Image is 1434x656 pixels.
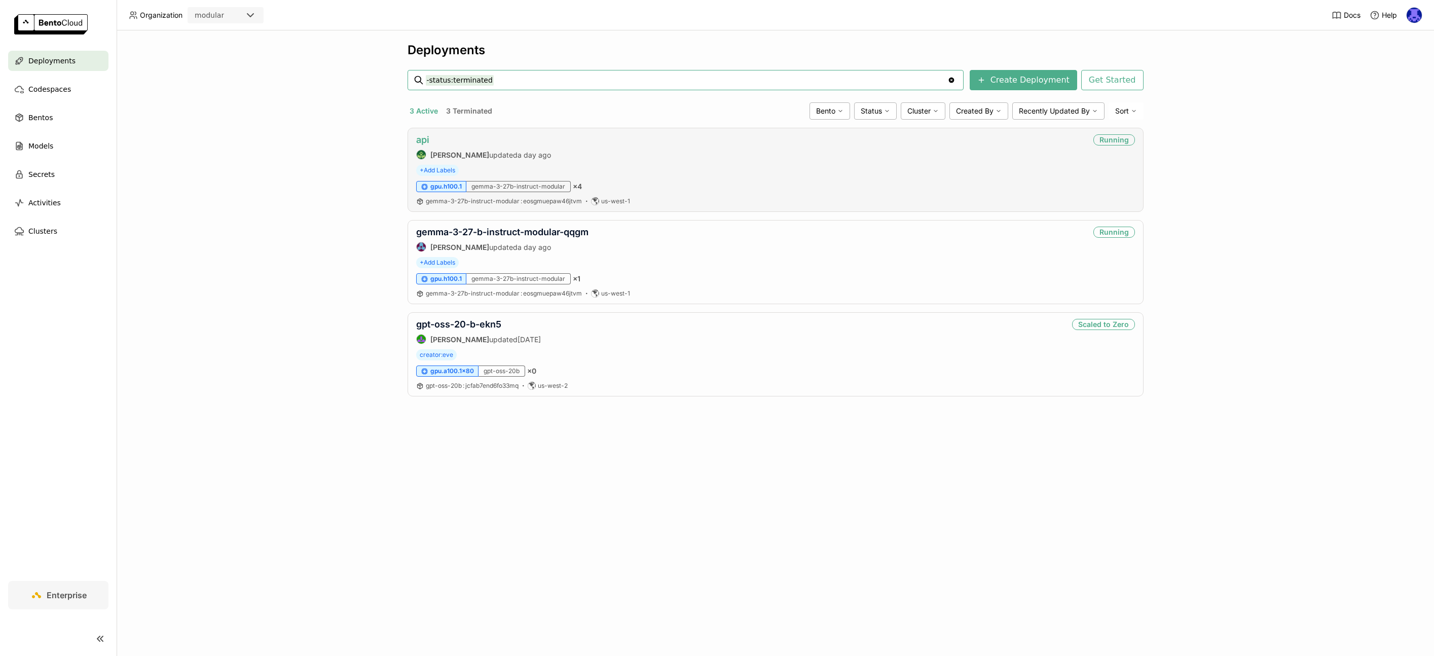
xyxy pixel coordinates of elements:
[463,382,464,389] span: :
[28,55,76,67] span: Deployments
[518,243,551,251] span: a day ago
[521,197,522,205] span: :
[8,164,108,185] a: Secrets
[28,83,71,95] span: Codespaces
[601,289,630,298] span: us-west-1
[8,193,108,213] a: Activities
[1115,106,1129,116] span: Sort
[1344,11,1361,20] span: Docs
[430,151,489,159] strong: [PERSON_NAME]
[416,334,541,344] div: updated
[601,197,630,205] span: us-west-1
[28,168,55,180] span: Secrets
[416,319,501,330] a: gpt-oss-20-b-ekn5
[14,14,88,34] img: logo
[8,79,108,99] a: Codespaces
[47,590,87,600] span: Enterprise
[430,275,462,283] span: gpu.h100.1
[518,335,541,344] span: [DATE]
[518,151,551,159] span: a day ago
[1072,319,1135,330] div: Scaled to Zero
[1093,134,1135,145] div: Running
[1382,11,1397,20] span: Help
[416,134,429,145] a: api
[527,367,536,376] span: × 0
[408,104,440,118] button: 3 Active
[140,11,182,20] span: Organization
[408,43,1144,58] div: Deployments
[426,382,519,389] span: gpt-oss-20b jcfab7end6fo33mq
[416,242,589,252] div: updated
[430,183,462,191] span: gpu.h100.1
[573,274,580,283] span: × 1
[947,76,955,84] svg: Clear value
[1019,106,1090,116] span: Recently Updated By
[1109,102,1144,120] div: Sort
[28,140,53,152] span: Models
[426,289,582,298] a: gemma-3-27b-instruct-modular:eosgmuepaw46jtvm
[444,104,494,118] button: 3 Terminated
[861,106,882,116] span: Status
[8,581,108,609] a: Enterprise
[426,72,947,88] input: Search
[970,70,1077,90] button: Create Deployment
[854,102,897,120] div: Status
[1370,10,1397,20] div: Help
[417,150,426,159] img: Kevin Bi
[538,382,568,390] span: us-west-2
[28,197,61,209] span: Activities
[466,181,571,192] div: gemma-3-27b-instruct-modular
[1012,102,1105,120] div: Recently Updated By
[416,165,459,176] span: +Add Labels
[417,242,426,251] img: Jiang
[1093,227,1135,238] div: Running
[225,11,226,21] input: Selected modular.
[479,366,525,377] div: gpt-oss-20b
[28,112,53,124] span: Bentos
[416,227,589,237] a: gemma-3-27-b-instruct-modular-qqgm
[466,273,571,284] div: gemma-3-27b-instruct-modular
[810,102,850,120] div: Bento
[956,106,994,116] span: Created By
[426,197,582,205] a: gemma-3-27b-instruct-modular:eosgmuepaw46jtvm
[416,257,459,268] span: +Add Labels
[8,221,108,241] a: Clusters
[901,102,945,120] div: Cluster
[8,107,108,128] a: Bentos
[1332,10,1361,20] a: Docs
[416,150,551,160] div: updated
[1081,70,1144,90] button: Get Started
[949,102,1008,120] div: Created By
[426,382,519,390] a: gpt-oss-20b:jcfab7end6fo33mq
[430,243,489,251] strong: [PERSON_NAME]
[417,335,426,344] img: Shenyang Zhao
[8,136,108,156] a: Models
[426,289,582,297] span: gemma-3-27b-instruct-modular eosgmuepaw46jtvm
[521,289,522,297] span: :
[195,10,224,20] div: modular
[28,225,57,237] span: Clusters
[430,335,489,344] strong: [PERSON_NAME]
[907,106,931,116] span: Cluster
[1407,8,1422,23] img: Newton Jain
[816,106,835,116] span: Bento
[573,182,582,191] span: × 4
[426,197,582,205] span: gemma-3-27b-instruct-modular eosgmuepaw46jtvm
[8,51,108,71] a: Deployments
[416,349,457,360] span: creator:eve
[430,367,474,375] span: gpu.a100.1x80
